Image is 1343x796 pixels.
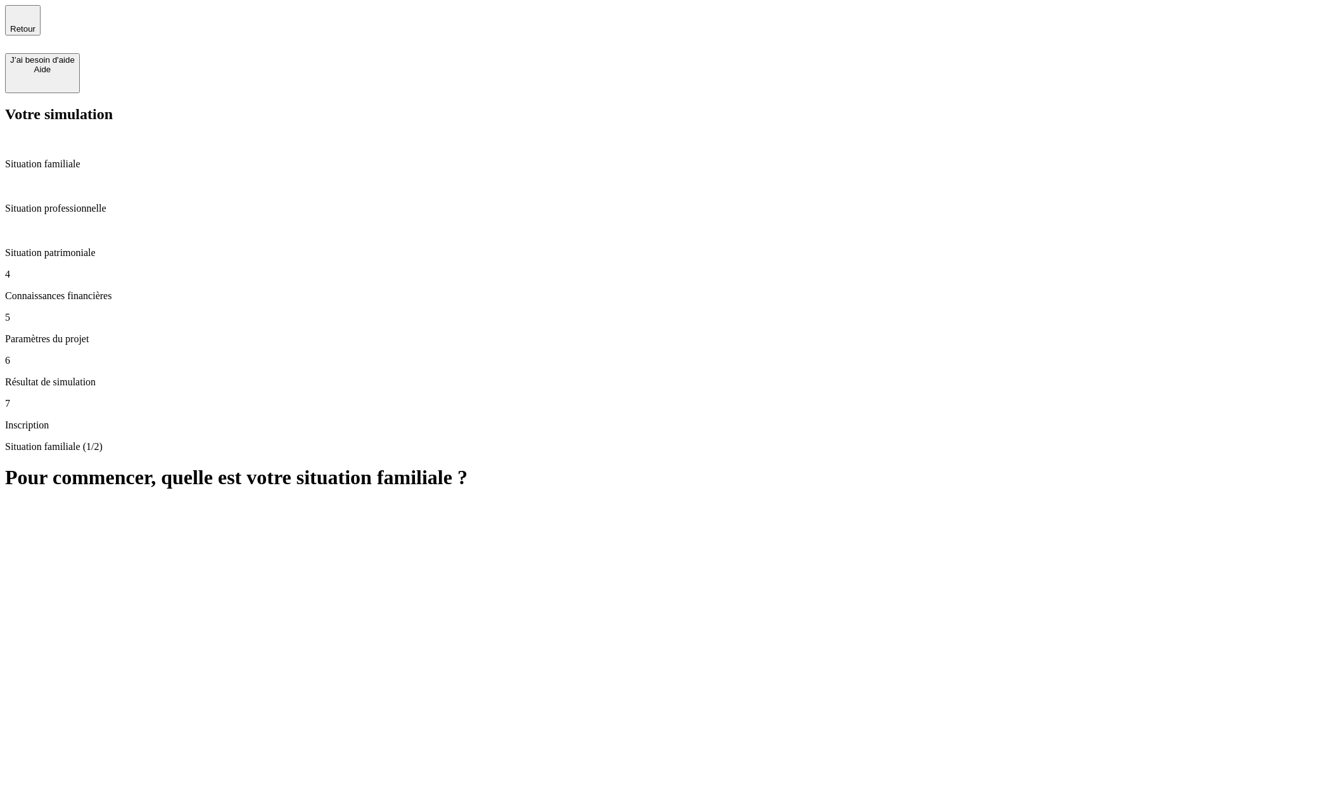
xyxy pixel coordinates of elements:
div: Aide [10,65,75,74]
button: J’ai besoin d'aideAide [5,53,80,93]
button: Retour [5,5,41,35]
h2: Votre simulation [5,106,1338,123]
p: 6 [5,355,1338,366]
p: Situation professionnelle [5,203,1338,214]
p: Situation familiale (1/2) [5,441,1338,453]
p: Inscription [5,420,1338,431]
p: 7 [5,398,1338,409]
div: J’ai besoin d'aide [10,55,75,65]
p: Connaissances financières [5,290,1338,302]
p: 5 [5,312,1338,323]
p: Paramètres du projet [5,333,1338,345]
p: 4 [5,269,1338,280]
p: Résultat de simulation [5,376,1338,388]
h1: Pour commencer, quelle est votre situation familiale ? [5,466,1338,489]
p: Situation patrimoniale [5,247,1338,259]
p: Situation familiale [5,158,1338,170]
span: Retour [10,24,35,34]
